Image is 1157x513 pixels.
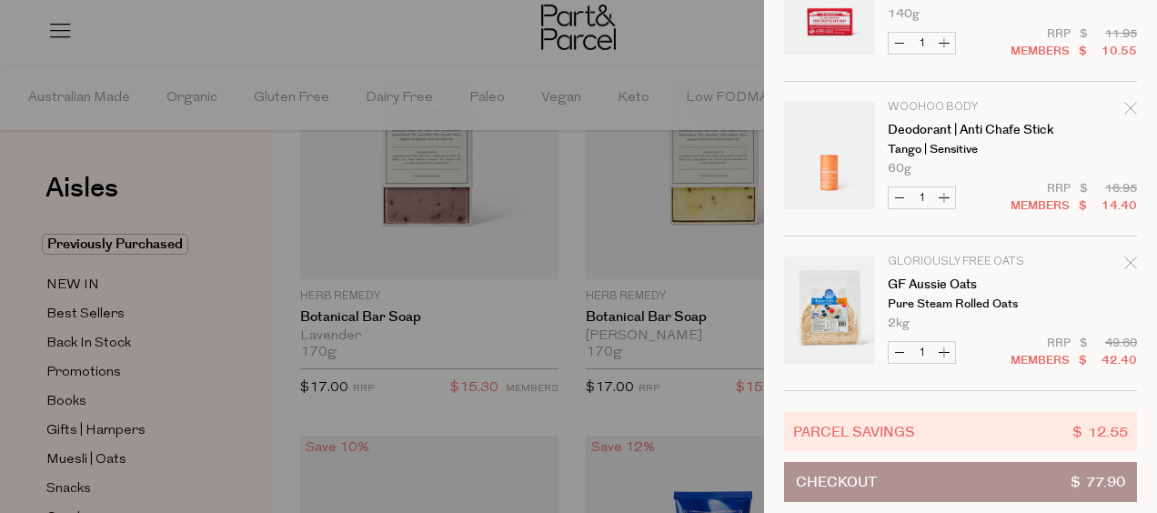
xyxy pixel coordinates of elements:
[793,421,915,442] span: Parcel Savings
[796,463,877,501] span: Checkout
[888,102,1029,113] p: Woohoo Body
[888,317,910,329] span: 2kg
[911,342,933,363] input: QTY GF Aussie Oats
[888,298,1029,310] p: Pure Steam Rolled Oats
[888,144,1029,156] p: Tango | Sensitive
[888,124,1029,136] a: Deodorant | Anti Chafe Stick
[911,33,933,54] input: QTY Pure-Castile Bar Soap
[888,8,920,20] span: 140g
[1124,254,1137,278] div: Remove GF Aussie Oats
[1124,99,1137,124] div: Remove Deodorant | Anti Chafe Stick
[888,163,911,175] span: 60g
[1072,421,1128,442] span: $ 12.55
[911,187,933,208] input: QTY Deodorant | Anti Chafe Stick
[1071,463,1125,501] span: $ 77.90
[888,278,1029,291] a: GF Aussie Oats
[784,462,1137,502] button: Checkout$ 77.90
[888,256,1029,267] p: Gloriously Free Oats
